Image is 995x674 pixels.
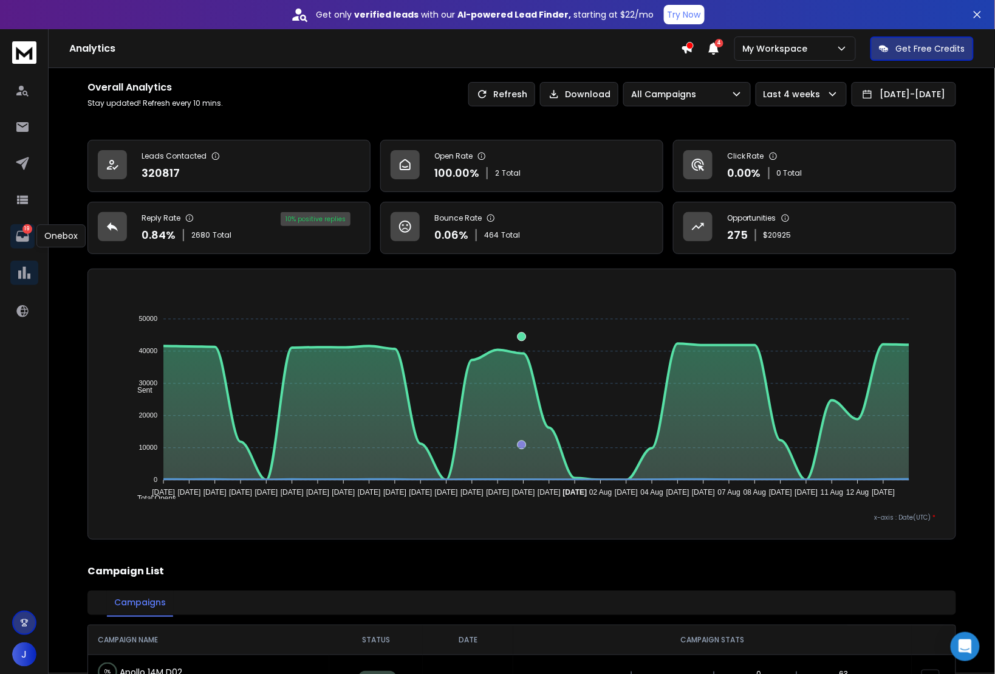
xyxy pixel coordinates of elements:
tspan: [DATE] [229,488,252,497]
tspan: [DATE] [409,488,433,497]
div: Open Intercom Messenger [951,632,980,661]
tspan: [DATE] [563,488,587,497]
p: Click Rate [727,151,764,161]
p: 320817 [142,165,180,182]
p: Leads Contacted [142,151,207,161]
tspan: 20000 [139,412,158,419]
a: Leads Contacted320817 [87,140,371,192]
tspan: [DATE] [152,488,175,497]
p: x-axis : Date(UTC) [108,513,936,522]
th: DATE [423,625,513,655]
tspan: [DATE] [872,488,895,497]
a: Opportunities275$20925 [673,202,956,254]
tspan: 07 Aug [718,488,740,497]
tspan: [DATE] [435,488,458,497]
a: Bounce Rate0.06%464Total [380,202,663,254]
div: Onebox [36,224,86,247]
tspan: [DATE] [332,488,355,497]
tspan: [DATE] [255,488,278,497]
tspan: [DATE] [487,488,510,497]
p: Download [565,88,610,100]
p: Try Now [668,9,701,21]
span: Total [502,168,521,178]
tspan: 10000 [139,444,158,452]
a: Click Rate0.00%0 Total [673,140,956,192]
th: STATUS [329,625,423,655]
tspan: [DATE] [306,488,329,497]
th: CAMPAIGN NAME [88,625,329,655]
p: 0.00 % [727,165,761,182]
strong: verified leads [355,9,419,21]
h1: Overall Analytics [87,80,223,95]
p: 0.06 % [434,227,468,244]
p: 0 Total [777,168,802,178]
button: [DATE]-[DATE] [852,82,956,106]
p: $ 20925 [764,230,792,240]
button: Get Free Credits [870,36,974,61]
tspan: [DATE] [203,488,227,497]
p: Get Free Credits [896,43,965,55]
p: 100.00 % [434,165,479,182]
p: Refresh [493,88,527,100]
tspan: 12 Aug [847,488,869,497]
div: 10 % positive replies [281,212,350,226]
p: Reply Rate [142,213,180,223]
tspan: [DATE] [666,488,689,497]
tspan: [DATE] [512,488,535,497]
tspan: 02 Aug [589,488,612,497]
p: 19 [22,224,32,234]
tspan: [DATE] [692,488,715,497]
p: Get only with our starting at $22/mo [316,9,654,21]
p: Stay updated! Refresh every 10 mins. [87,98,223,108]
p: 275 [727,227,748,244]
span: 464 [484,230,499,240]
button: Download [540,82,618,106]
a: 19 [10,224,35,249]
button: J [12,642,36,667]
tspan: [DATE] [615,488,638,497]
tspan: [DATE] [795,488,818,497]
span: Total [501,230,520,240]
th: CAMPAIGN STATS [513,625,912,655]
h1: Analytics [69,41,681,56]
p: Last 4 weeks [764,88,826,100]
button: Try Now [664,5,705,24]
tspan: 50000 [139,315,158,323]
tspan: 08 Aug [744,488,766,497]
tspan: [DATE] [769,488,792,497]
img: logo [12,41,36,64]
tspan: [DATE] [383,488,406,497]
a: Open Rate100.00%2Total [380,140,663,192]
span: Total [213,230,231,240]
strong: AI-powered Lead Finder, [458,9,572,21]
tspan: 04 Aug [641,488,663,497]
tspan: 30000 [139,380,158,387]
span: Total Opens [128,494,176,503]
span: Sent [128,386,152,394]
tspan: [DATE] [178,488,201,497]
tspan: 40000 [139,348,158,355]
p: All Campaigns [631,88,701,100]
span: 2 [495,168,499,178]
button: Campaigns [107,589,173,617]
p: My Workspace [742,43,813,55]
p: 0.84 % [142,227,176,244]
tspan: [DATE] [538,488,561,497]
a: Reply Rate0.84%2680Total10% positive replies [87,202,371,254]
tspan: [DATE] [460,488,484,497]
tspan: 0 [154,476,157,484]
button: Refresh [468,82,535,106]
p: Open Rate [434,151,473,161]
tspan: 11 Aug [821,488,843,497]
p: Opportunities [727,213,776,223]
tspan: [DATE] [281,488,304,497]
span: 2680 [191,230,210,240]
span: 4 [715,39,723,47]
tspan: [DATE] [358,488,381,497]
h2: Campaign List [87,564,956,579]
p: Bounce Rate [434,213,482,223]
